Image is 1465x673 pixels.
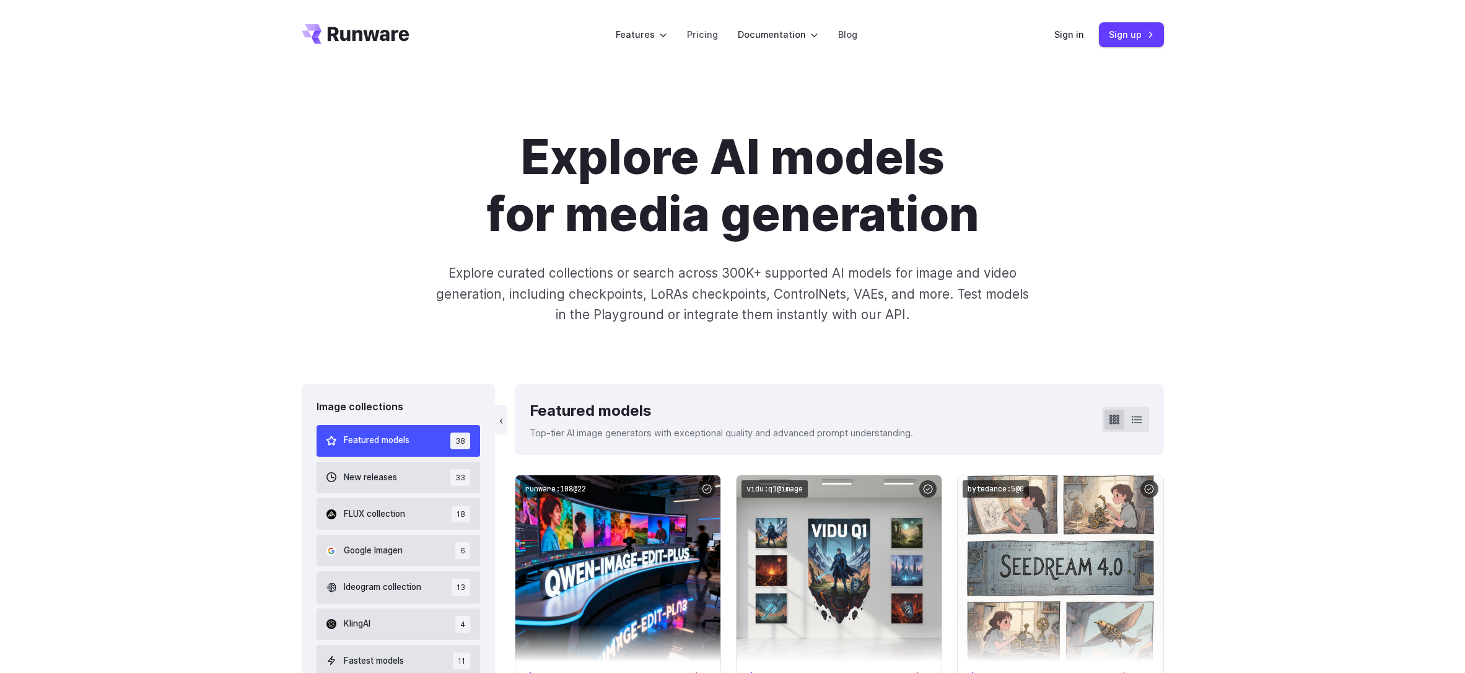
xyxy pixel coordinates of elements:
[452,579,470,596] span: 13
[344,581,421,594] span: Ideogram collection
[687,27,718,42] a: Pricing
[317,399,481,415] div: Image collections
[344,471,397,485] span: New releases
[344,434,409,447] span: Featured models
[616,27,667,42] label: Features
[450,433,470,449] span: 38
[452,506,470,522] span: 18
[520,480,591,498] code: runware:108@22
[344,544,403,558] span: Google Imagen
[741,480,808,498] code: vidu:q1@image
[317,571,481,603] button: Ideogram collection 13
[388,129,1078,243] h1: Explore AI models for media generation
[317,462,481,493] button: New releases 33
[344,654,404,668] span: Fastest models
[737,475,942,662] img: Vidu Q1
[431,263,1034,325] p: Explore curated collections or search across 300K+ supported AI models for image and video genera...
[453,653,470,669] span: 11
[317,425,481,457] button: Featured models 38
[450,469,470,486] span: 33
[344,508,405,521] span: FLUX collection
[302,24,409,44] a: Go to /
[317,609,481,640] button: KlingAI 4
[530,426,913,440] p: Top-tier AI image generators with exceptional quality and advanced prompt understanding.
[515,475,720,662] img: Qwen-Image-Edit-Plus
[1099,22,1164,46] a: Sign up
[530,399,913,423] div: Featured models
[963,480,1029,498] code: bytedance:5@0
[738,27,818,42] label: Documentation
[317,535,481,566] button: Google Imagen 6
[455,542,470,559] span: 6
[495,405,507,434] button: ‹
[455,616,470,633] span: 4
[958,475,1163,662] img: Seedream 4.0
[317,498,481,530] button: FLUX collection 18
[838,27,857,42] a: Blog
[1054,27,1084,42] a: Sign in
[344,617,370,631] span: KlingAI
